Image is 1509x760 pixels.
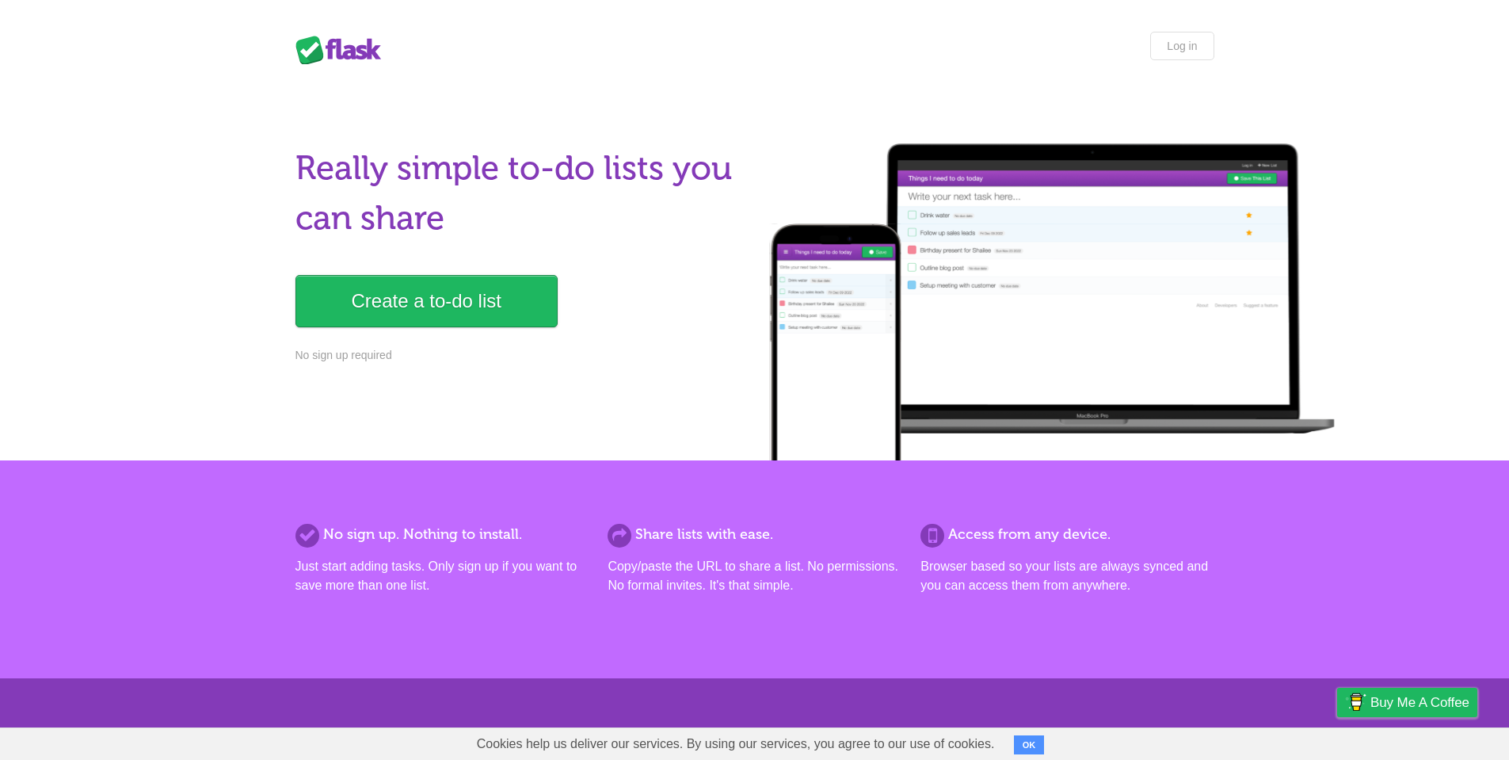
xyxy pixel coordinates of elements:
h2: No sign up. Nothing to install. [295,524,589,545]
p: Just start adding tasks. Only sign up if you want to save more than one list. [295,557,589,595]
span: Buy me a coffee [1370,689,1469,716]
span: Cookies help us deliver our services. By using our services, you agree to our use of cookies. [461,728,1011,760]
h2: Access from any device. [920,524,1214,545]
p: Browser based so your lists are always synced and you can access them from anywhere. [920,557,1214,595]
p: No sign up required [295,347,745,364]
button: OK [1014,735,1045,754]
h1: Really simple to-do lists you can share [295,143,745,243]
h2: Share lists with ease. [608,524,901,545]
div: Flask Lists [295,36,391,64]
a: Create a to-do list [295,275,558,327]
a: Buy me a coffee [1337,688,1477,717]
p: Copy/paste the URL to share a list. No permissions. No formal invites. It's that simple. [608,557,901,595]
a: Log in [1150,32,1214,60]
img: Buy me a coffee [1345,689,1366,716]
